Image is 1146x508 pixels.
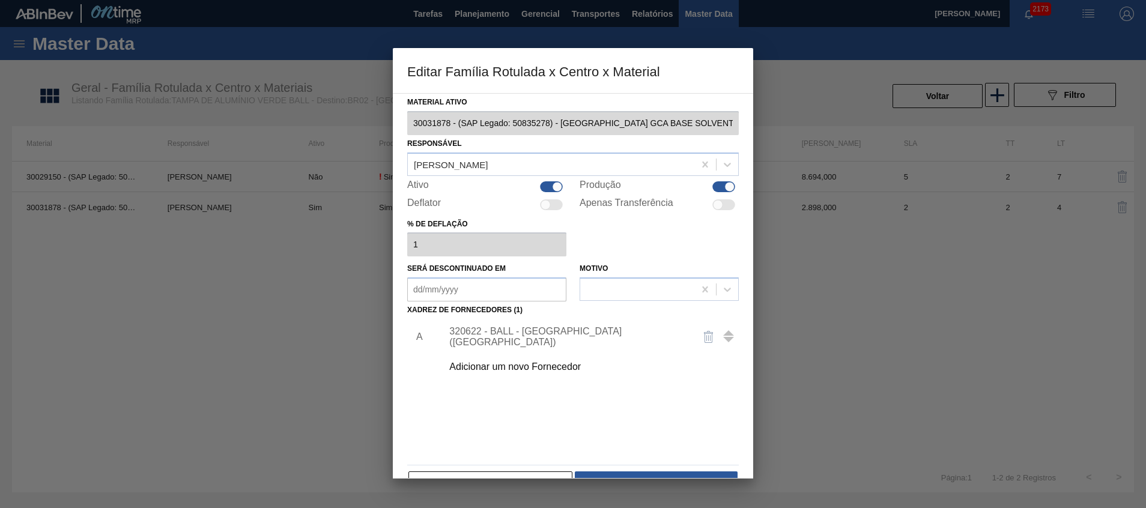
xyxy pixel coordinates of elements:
label: Responsável [407,139,462,148]
h3: Editar Família Rotulada x Centro x Material [393,48,753,94]
label: Xadrez de Fornecedores (1) [407,306,523,314]
div: [PERSON_NAME] [414,159,488,169]
button: Salvar [575,471,738,495]
input: dd/mm/yyyy [407,277,566,301]
div: Adicionar um novo Fornecedor [449,361,685,372]
label: Será descontinuado em [407,264,506,273]
label: % de deflação [407,216,566,233]
img: delete-icon [702,330,716,344]
div: 320622 - BALL - [GEOGRAPHIC_DATA] ([GEOGRAPHIC_DATA]) [449,326,685,348]
button: Cancelar [408,471,572,495]
li: A [407,322,426,352]
label: Material ativo [407,94,739,111]
label: Motivo [580,264,608,273]
label: Apenas Transferência [580,198,673,212]
button: delete-icon [694,322,723,351]
label: Ativo [407,180,429,194]
label: Produção [580,180,621,194]
label: Deflator [407,198,441,212]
